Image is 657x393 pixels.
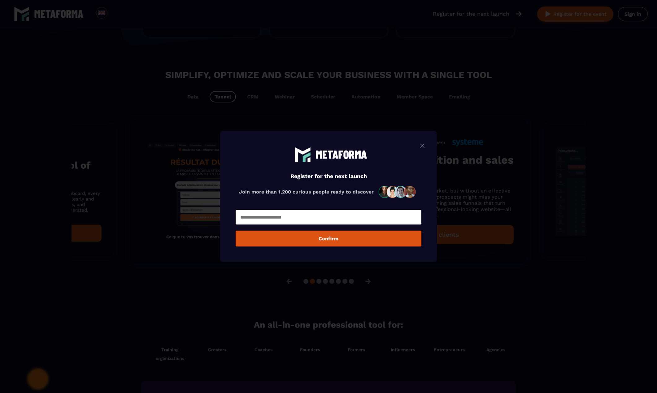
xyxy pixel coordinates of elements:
[290,172,367,181] h4: Register for the next launch
[377,185,418,199] img: community-people
[419,142,426,149] img: close
[239,188,374,196] p: Join more than 1,200 curious people ready to discover
[236,231,421,247] button: Confirm
[290,146,367,162] img: main logo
